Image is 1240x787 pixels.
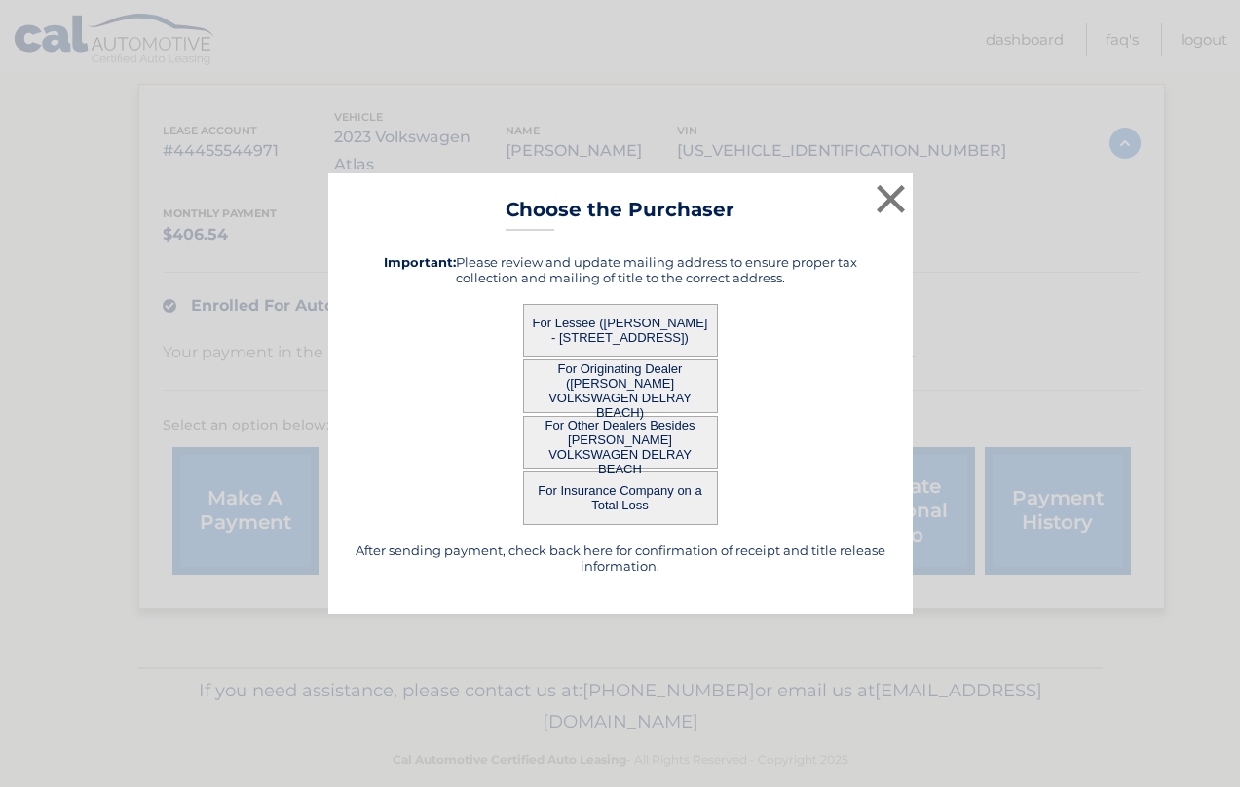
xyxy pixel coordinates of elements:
[353,254,888,285] h5: Please review and update mailing address to ensure proper tax collection and mailing of title to ...
[523,359,718,413] button: For Originating Dealer ([PERSON_NAME] VOLKSWAGEN DELRAY BEACH)
[384,254,456,270] strong: Important:
[523,304,718,357] button: For Lessee ([PERSON_NAME] - [STREET_ADDRESS])
[506,198,734,232] h3: Choose the Purchaser
[872,179,911,218] button: ×
[523,471,718,525] button: For Insurance Company on a Total Loss
[523,416,718,469] button: For Other Dealers Besides [PERSON_NAME] VOLKSWAGEN DELRAY BEACH
[353,543,888,574] h5: After sending payment, check back here for confirmation of receipt and title release information.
